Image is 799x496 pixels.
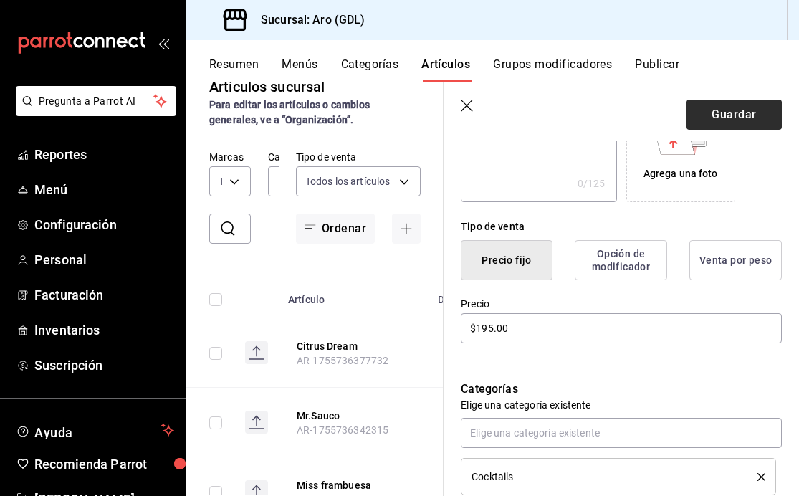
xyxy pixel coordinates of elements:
[297,424,388,436] span: AR-1755736342315
[461,313,782,343] input: $0.00
[209,152,251,162] label: Marcas
[643,166,718,181] div: Agrega una foto
[461,219,782,234] div: Tipo de venta
[34,285,174,305] span: Facturación
[16,86,176,116] button: Pregunta a Parrot AI
[249,11,365,29] h3: Sucursal: Aro (GDL)
[472,472,513,482] span: Cocktails
[209,99,370,125] strong: Para editar los artículos o cambios generales, ve a “Organización”.
[686,100,782,130] button: Guardar
[209,57,799,82] div: navigation tabs
[689,240,782,280] button: Venta por peso
[34,421,156,439] span: Ayuda
[297,339,411,353] button: edit-product-location
[209,76,325,97] div: Artículos sucursal
[219,174,224,189] span: Todas las marcas, Sin marca
[493,57,612,82] button: Grupos modificadores
[297,478,411,492] button: edit-product-location
[461,398,782,412] p: Elige una categoría existente
[429,272,497,318] th: Disponible
[421,57,470,82] button: Artículos
[209,57,259,82] button: Resumen
[630,97,732,199] div: Agrega una foto
[282,57,317,82] button: Menús
[297,409,411,423] button: edit-product-location
[296,214,375,244] button: Ordenar
[461,240,552,280] button: Precio fijo
[461,381,782,398] p: Categorías
[268,152,279,162] label: Categorías
[34,145,174,164] span: Reportes
[10,104,176,119] a: Pregunta a Parrot AI
[34,356,174,375] span: Suscripción
[461,299,782,309] label: Precio
[578,176,606,191] div: 0 /125
[158,37,169,49] button: open_drawer_menu
[34,215,174,234] span: Configuración
[297,355,388,366] span: AR-1755736377732
[34,320,174,340] span: Inventarios
[341,57,399,82] button: Categorías
[747,473,765,481] button: delete
[635,57,679,82] button: Publicar
[279,272,429,318] th: Artículo
[34,250,174,270] span: Personal
[461,418,782,448] input: Elige una categoría existente
[575,240,667,280] button: Opción de modificador
[296,152,421,162] label: Tipo de venta
[34,454,174,474] span: Recomienda Parrot
[305,174,391,189] span: Todos los artículos
[39,94,154,109] span: Pregunta a Parrot AI
[34,180,174,199] span: Menú
[242,214,251,243] input: Buscar artículo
